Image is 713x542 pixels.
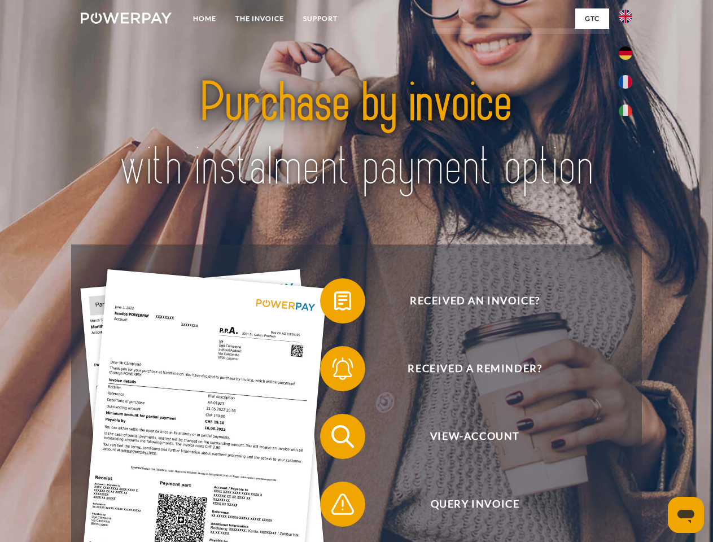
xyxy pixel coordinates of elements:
[619,46,632,60] img: de
[619,104,632,118] img: it
[320,346,614,391] button: Received a reminder?
[619,75,632,89] img: fr
[432,28,609,49] a: GTC (Purchase by invoice)
[329,287,357,315] img: qb_bill.svg
[329,355,357,383] img: qb_bell.svg
[320,414,614,459] button: View-Account
[336,414,613,459] span: View-Account
[336,482,613,527] span: Query Invoice
[294,8,347,29] a: Support
[575,8,609,29] a: GTC
[668,497,704,533] iframe: Button to launch messaging window
[619,10,632,23] img: en
[320,278,614,324] button: Received an invoice?
[329,422,357,451] img: qb_search.svg
[336,278,613,324] span: Received an invoice?
[183,8,226,29] a: Home
[320,482,614,527] button: Query Invoice
[329,490,357,518] img: qb_warning.svg
[108,54,605,216] img: title-powerpay_en.svg
[81,12,172,24] img: logo-powerpay-white.svg
[336,346,613,391] span: Received a reminder?
[226,8,294,29] a: THE INVOICE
